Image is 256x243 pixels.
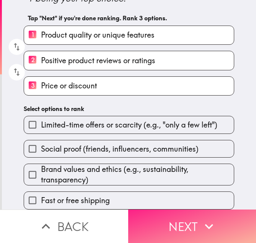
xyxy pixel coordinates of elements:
button: 1Product quality or unique features [24,26,234,44]
span: Product quality or unique features [41,30,155,40]
button: Fast or free shipping [24,192,234,209]
span: Limited-time offers or scarcity (e.g., "only a few left") [41,120,217,130]
span: Social proof (friends, influencers, communities) [41,144,198,154]
button: Limited-time offers or scarcity (e.g., "only a few left") [24,116,234,133]
button: Social proof (friends, influencers, communities) [24,140,234,157]
span: Brand values and ethics (e.g., sustainability, transparency) [41,164,234,185]
h6: Tap "Next" if you're done ranking. Rank 3 options. [28,14,230,22]
span: Price or discount [41,80,97,91]
button: Brand values and ethics (e.g., sustainability, transparency) [24,164,234,185]
button: 2Positive product reviews or ratings [24,51,234,70]
span: Fast or free shipping [41,195,110,206]
button: 3Price or discount [24,77,234,95]
span: Positive product reviews or ratings [41,55,155,66]
h6: Select options to rank [24,105,234,113]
